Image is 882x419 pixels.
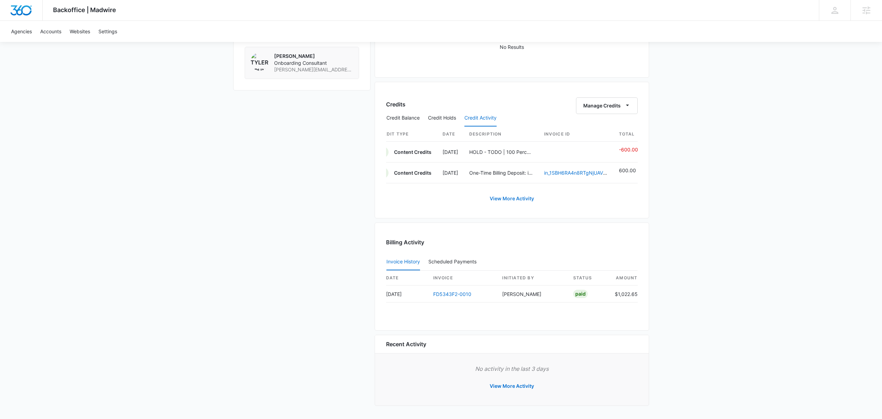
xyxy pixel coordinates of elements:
a: Accounts [36,21,66,42]
a: Agencies [7,21,36,42]
th: invoice [428,271,497,286]
p: Content Credits [394,149,431,156]
th: date [386,271,428,286]
p: HOLD - TODO | 100 Percent Construction M338808 | W360 [DATE] [469,148,533,156]
th: Description [464,127,539,142]
p: 600.00 [619,167,638,174]
p: One-Time Billing Deposit: in_1SBH6RA4n8RTgNjUAVSpupGx [469,169,533,176]
img: Tyler Brungardt [251,53,269,71]
p: No Results [386,43,637,51]
p: [DATE] [443,169,458,176]
div: Paid [573,290,588,298]
span: [PERSON_NAME][EMAIL_ADDRESS][PERSON_NAME][DOMAIN_NAME] [274,66,353,73]
a: View More Activity [483,190,541,207]
td: [PERSON_NAME] [497,286,567,303]
th: Invoice ID [539,127,613,142]
p: [DATE] [443,148,458,156]
p: Content Credits [394,169,431,176]
a: FD5343F2-0010 [433,291,471,297]
h3: Credits [386,100,405,108]
div: Scheduled Payments [428,259,479,264]
span: Onboarding Consultant [274,60,353,67]
th: Initiated By [497,271,567,286]
th: status [568,271,609,286]
span: Backoffice | Madwire [53,6,116,14]
button: Credit Activity [464,110,497,126]
td: $1,022.65 [609,286,638,303]
h6: Recent Activity [386,340,426,348]
button: Credit Holds [428,110,456,126]
th: Credit Type [377,127,437,142]
th: amount [609,271,638,286]
button: Credit Balance [386,110,420,126]
a: in_1SBH6RA4n8RTgNjUAVSpupGx [544,170,621,176]
th: Total [613,127,638,142]
h3: Billing Activity [386,238,638,246]
button: View More Activity [483,378,541,394]
a: Settings [94,21,121,42]
p: No activity in the last 3 days [386,365,638,373]
a: Websites [66,21,94,42]
td: [DATE] [386,286,428,303]
button: Manage Credits [576,97,638,114]
button: Invoice History [386,254,420,270]
p: -600.00 [619,146,638,153]
p: [PERSON_NAME] [274,53,353,60]
th: Date [437,127,464,142]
